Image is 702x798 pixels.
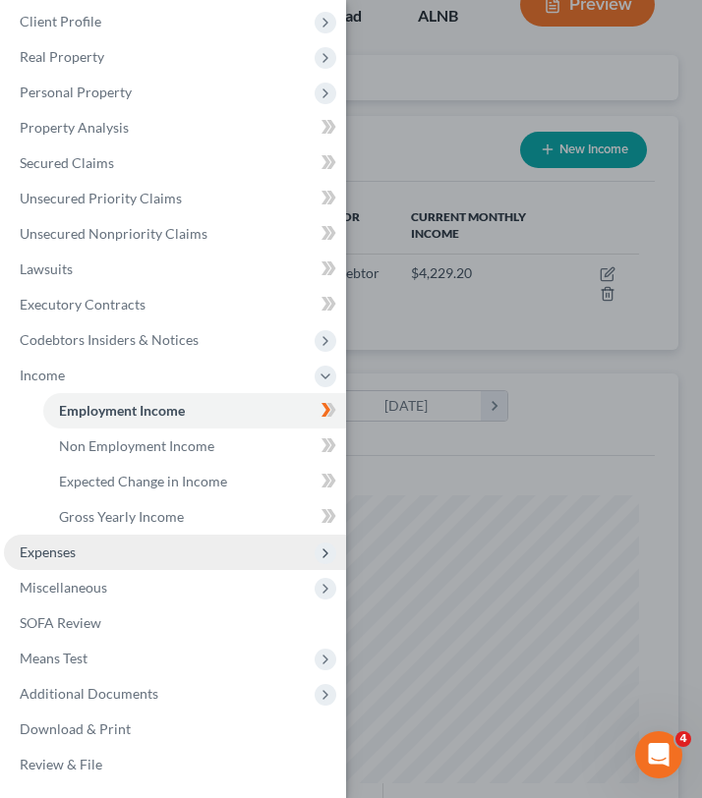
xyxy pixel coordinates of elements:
a: Download & Print [4,712,346,747]
span: Non Employment Income [59,437,214,454]
span: Review & File [20,756,102,772]
span: Expenses [20,543,76,560]
a: Property Analysis [4,110,346,145]
a: Unsecured Nonpriority Claims [4,216,346,252]
span: Income [20,367,65,383]
span: Lawsuits [20,260,73,277]
a: Secured Claims [4,145,346,181]
a: Review & File [4,747,346,782]
a: Employment Income [43,393,346,428]
span: 4 [675,731,691,747]
span: Property Analysis [20,119,129,136]
span: Unsecured Priority Claims [20,190,182,206]
span: Miscellaneous [20,579,107,596]
a: Unsecured Priority Claims [4,181,346,216]
a: Non Employment Income [43,428,346,464]
a: Lawsuits [4,252,346,287]
a: Expected Change in Income [43,464,346,499]
a: Gross Yearly Income [43,499,346,535]
iframe: Intercom live chat [635,731,682,778]
span: Download & Print [20,720,131,737]
span: Unsecured Nonpriority Claims [20,225,207,242]
span: Executory Contracts [20,296,146,313]
span: Additional Documents [20,685,158,702]
span: SOFA Review [20,614,101,631]
span: Secured Claims [20,154,114,171]
span: Means Test [20,650,88,666]
span: Personal Property [20,84,132,100]
span: Real Property [20,48,104,65]
span: Client Profile [20,13,101,29]
a: Executory Contracts [4,287,346,322]
span: Codebtors Insiders & Notices [20,331,199,348]
span: Gross Yearly Income [59,508,184,525]
span: Expected Change in Income [59,473,227,489]
span: Employment Income [59,402,185,419]
a: SOFA Review [4,605,346,641]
